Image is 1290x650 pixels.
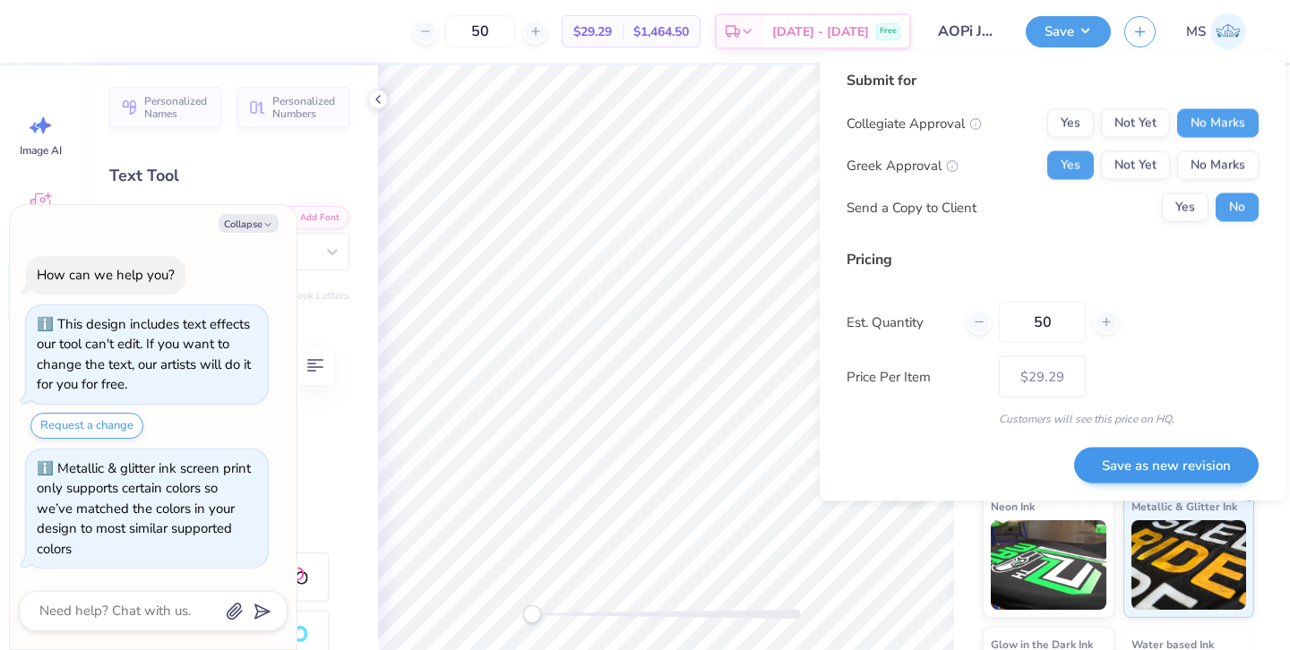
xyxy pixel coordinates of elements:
[109,164,349,188] div: Text Tool
[847,155,959,175] div: Greek Approval
[847,312,953,332] label: Est. Quantity
[1186,21,1206,42] span: MS
[219,214,279,233] button: Collapse
[37,315,251,394] div: This design includes text effects our tool can't edit. If you want to change the text, our artist...
[772,22,869,41] span: [DATE] - [DATE]
[633,22,689,41] span: $1,464.50
[1177,109,1259,138] button: No Marks
[1047,109,1094,138] button: Yes
[445,15,515,47] input: – –
[847,249,1259,270] div: Pricing
[1131,497,1237,516] span: Metallic & Glitter Ink
[30,413,143,439] button: Request a change
[1210,13,1246,49] img: Madeline Schoner
[924,13,1012,49] input: Untitled Design
[276,206,349,229] button: Add Font
[991,497,1035,516] span: Neon Ink
[523,605,541,623] div: Accessibility label
[144,95,211,120] span: Personalized Names
[1177,151,1259,180] button: No Marks
[1162,193,1208,222] button: Yes
[847,411,1259,427] div: Customers will see this price on HQ.
[999,302,1086,343] input: – –
[1131,520,1247,610] img: Metallic & Glitter Ink
[20,143,62,158] span: Image AI
[272,95,339,120] span: Personalized Numbers
[1178,13,1254,49] a: MS
[1101,151,1170,180] button: Not Yet
[109,87,221,128] button: Personalized Names
[37,459,251,558] div: Metallic & glitter ink screen print only supports certain colors so we’ve matched the colors in y...
[37,266,175,284] div: How can we help you?
[847,366,985,387] label: Price Per Item
[1026,16,1111,47] button: Save
[1216,193,1259,222] button: No
[847,113,982,133] div: Collegiate Approval
[1047,151,1094,180] button: Yes
[847,70,1259,91] div: Submit for
[1101,109,1170,138] button: Not Yet
[573,22,612,41] span: $29.29
[847,197,976,218] div: Send a Copy to Client
[237,87,349,128] button: Personalized Numbers
[991,520,1106,610] img: Neon Ink
[880,25,897,38] span: Free
[1074,447,1259,483] button: Save as new revision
